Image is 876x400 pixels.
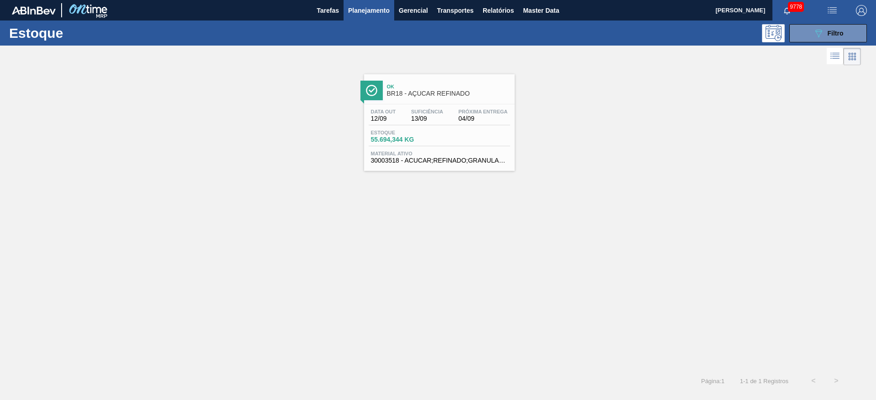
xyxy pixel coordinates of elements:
[802,369,825,392] button: <
[399,5,428,16] span: Gerencial
[357,67,519,171] a: ÍconeOkBR18 - AÇÚCAR REFINADOData out12/09Suficiência13/09Próxima Entrega04/09Estoque55.694,344 K...
[772,4,802,17] button: Notificações
[371,115,396,122] span: 12/09
[856,5,867,16] img: Logout
[366,85,377,96] img: Ícone
[9,28,146,38] h1: Estoque
[317,5,339,16] span: Tarefas
[789,24,867,42] button: Filtro
[387,90,510,97] span: BR18 - AÇÚCAR REFINADO
[371,151,508,156] span: Material ativo
[411,115,443,122] span: 13/09
[371,136,435,143] span: 55.694,344 KG
[483,5,514,16] span: Relatórios
[459,115,508,122] span: 04/09
[437,5,474,16] span: Transportes
[371,109,396,114] span: Data out
[348,5,390,16] span: Planejamento
[371,157,508,164] span: 30003518 - ACUCAR;REFINADO;GRANULADO;;
[827,5,838,16] img: userActions
[701,378,725,385] span: Página : 1
[762,24,785,42] div: Pogramando: nenhum usuário selecionado
[411,109,443,114] span: Suficiência
[825,369,848,392] button: >
[828,30,844,37] span: Filtro
[459,109,508,114] span: Próxima Entrega
[844,48,861,65] div: Visão em Cards
[371,130,435,135] span: Estoque
[788,2,804,12] span: 9778
[12,6,56,15] img: TNhmsLtSVTkK8tSr43FrP2fwEKptu5GPRR3wAAAABJRU5ErkJggg==
[523,5,559,16] span: Master Data
[738,378,788,385] span: 1 - 1 de 1 Registros
[827,48,844,65] div: Visão em Lista
[387,84,510,89] span: Ok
